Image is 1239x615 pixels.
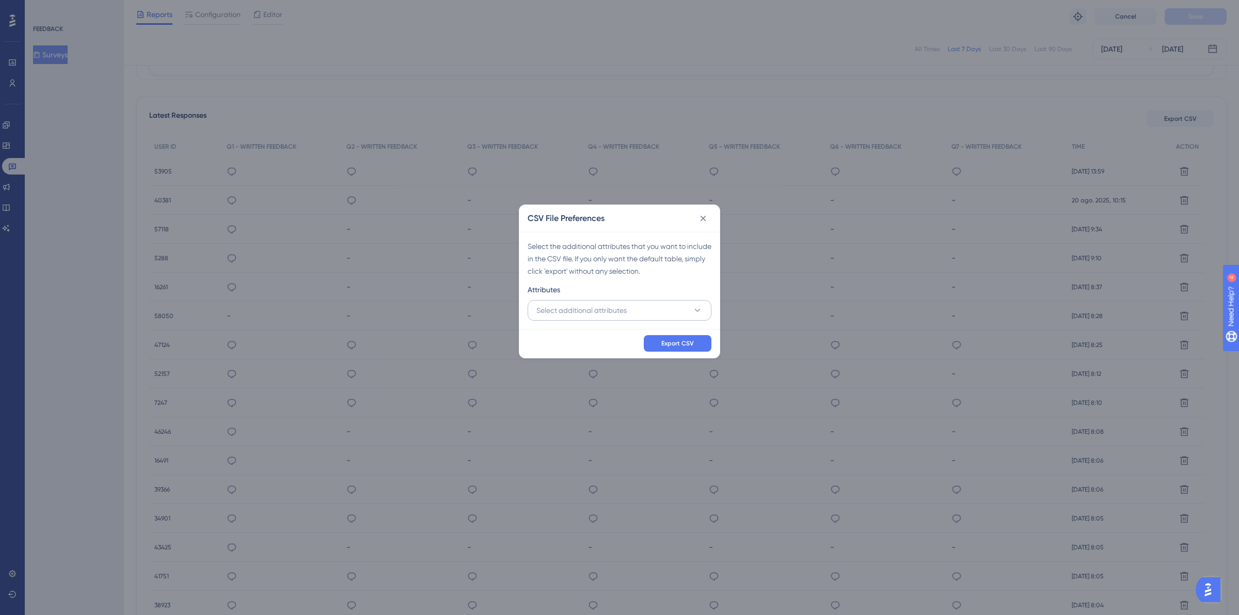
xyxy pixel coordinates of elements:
span: Export CSV [661,339,694,348]
div: Select the additional attributes that you want to include in the CSV file. If you only want the d... [528,240,711,277]
iframe: UserGuiding AI Assistant Launcher [1196,574,1227,605]
h2: CSV File Preferences [528,212,605,225]
span: Attributes [528,283,560,296]
div: 4 [72,5,75,13]
span: Select additional attributes [536,304,627,317]
span: Need Help? [24,3,65,15]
